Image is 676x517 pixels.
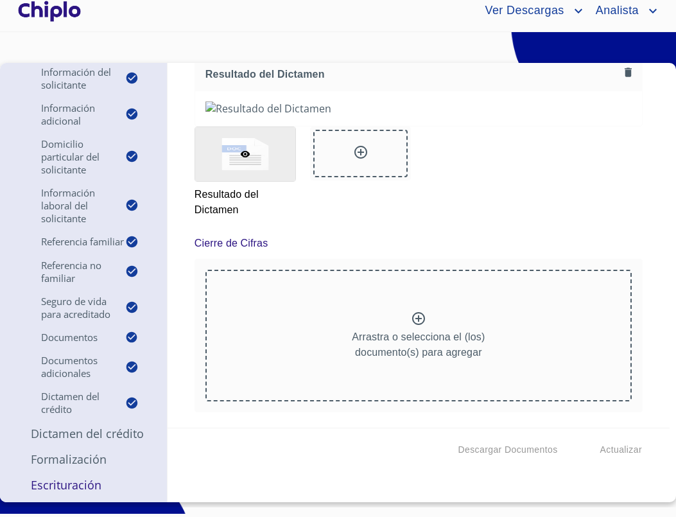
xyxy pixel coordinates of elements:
[15,451,152,467] p: Formalización
[458,442,557,458] span: Descargar Documentos
[586,1,661,21] button: account of current user
[195,182,295,218] p: Resultado del Dictamen
[15,186,125,225] p: Información Laboral del Solicitante
[15,390,125,416] p: Dictamen del crédito
[15,66,125,91] p: Información del Solicitante
[586,1,645,21] span: Analista
[15,354,125,380] p: Documentos adicionales
[15,101,125,127] p: Información adicional
[595,438,647,462] button: Actualizar
[15,426,152,441] p: Dictamen del Crédito
[15,235,125,248] p: Referencia Familiar
[15,477,152,493] p: Escrituración
[475,1,585,21] button: account of current user
[352,329,485,360] p: Arrastra o selecciona el (los) documento(s) para agregar
[475,1,570,21] span: Ver Descargas
[15,137,125,176] p: Domicilio Particular del Solicitante
[205,67,620,81] span: Resultado del Dictamen
[15,331,125,344] p: Documentos
[453,438,562,462] button: Descargar Documentos
[600,442,642,458] span: Actualizar
[205,101,632,116] img: Resultado del Dictamen
[15,259,125,285] p: Referencia No Familiar
[195,236,268,251] p: Cierre de Cifras
[15,295,125,320] p: Seguro de Vida para Acreditado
